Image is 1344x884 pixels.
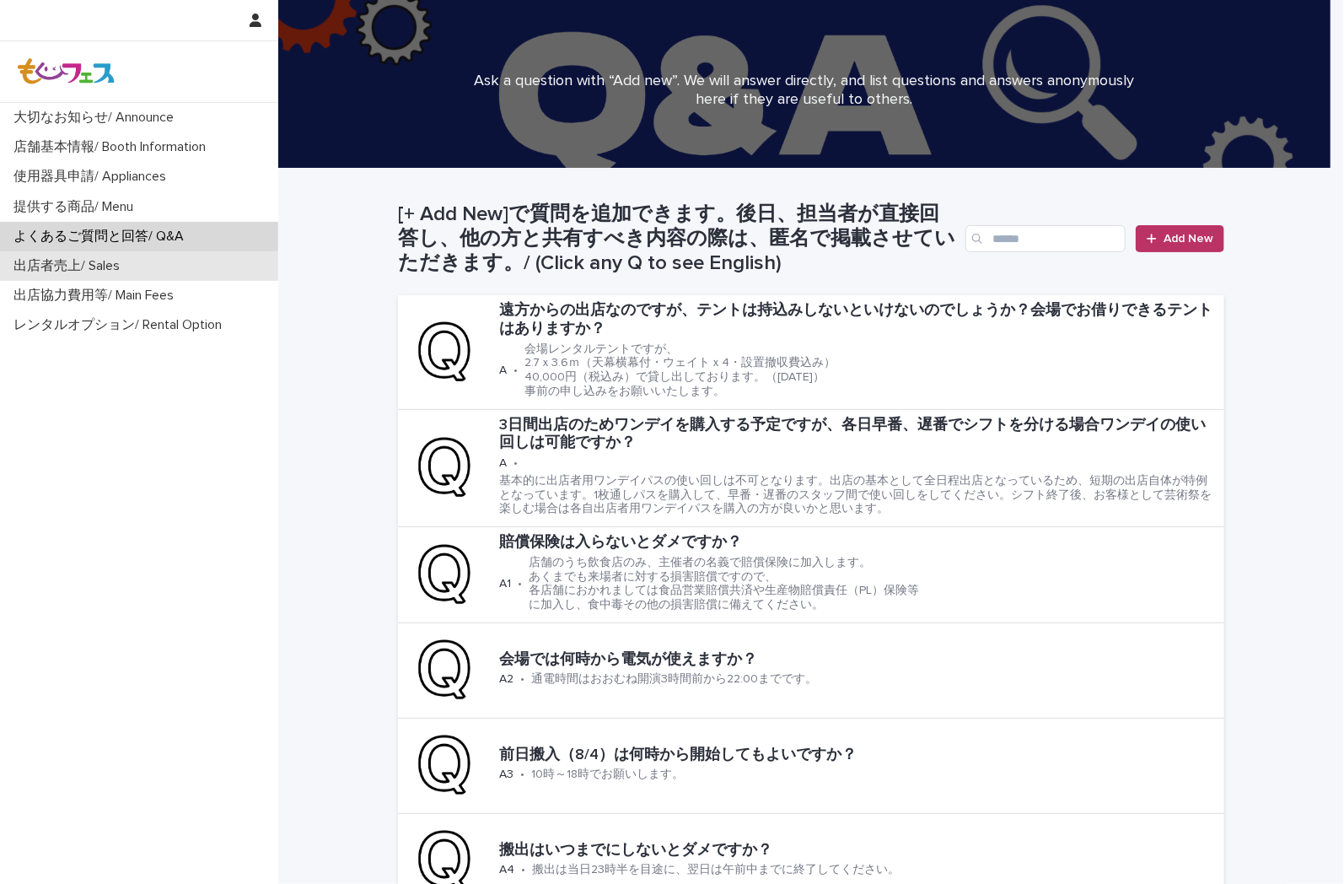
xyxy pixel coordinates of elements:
[520,768,524,782] p: •
[499,302,1218,338] p: 遠方からの出店なのですが、テントは持込みしないといけないのでしょうか？会場でお借りできるテントはありますか？
[398,295,1224,409] a: 遠方からの出店なのですが、テントは持込みしないといけないのでしょうか？会場でお借りできるテントはありますか？A•会場レンタルテントですが、 2.7ｘ3.6ｍ（天幕横幕付・ウェイトｘ4・設置撤収費...
[499,651,1075,670] p: 会場では何時から電気が使えますか？
[531,672,817,687] p: 通電時間はおおむね開演3時間前から22:00までです。
[499,456,507,471] p: A
[398,202,959,275] h1: [+ Add New]で質問を追加できます。後日、担当者が直接回答し、他の方と共有すべき内容の際は、匿名で掲載させていただきます。/ (Click any Q to see English)
[532,863,900,877] p: 搬出は当日23時半を目途に、翌日は午前中までに終了してください。
[499,534,1162,552] p: 賠償保険は入らないとダメですか？
[518,577,522,591] p: •
[499,747,1041,765] p: 前日搬入（8/4）は何時から開始してもよいですか？
[7,199,147,215] p: 提供する商品/ Menu
[13,55,120,89] img: Z8gcrWHQVC4NX3Wf4olx
[467,73,1142,109] p: Ask a question with “Add new”. We will answer directly, and list questions and answers anonymousl...
[499,577,511,591] p: A1
[529,556,919,612] p: 店舗のうち飲食店のみ、主催者の名義で賠償保険に加入します。 あくまでも来場者に対する損害賠償ですので、 各店舗におかれましては食品営業賠償共済や生産物賠償責任（PL）保険等 に加入し、食中毒その...
[513,456,518,471] p: •
[398,623,1224,719] a: 会場では何時から電気が使えますか？A2•通電時間はおおむね開演3時間前から22:00までです。
[7,139,219,155] p: 店舗基本情報/ Booth Information
[499,672,513,687] p: A2
[499,768,513,782] p: A3
[520,672,524,687] p: •
[524,342,836,399] p: 会場レンタルテントですが、 2.7ｘ3.6ｍ（天幕横幕付・ウェイトｘ4・設置撤収費込み） 40,000円（税込み）で貸し出しております。（[DATE]） 事前の申し込みをお願いいたします。
[7,110,187,126] p: 大切なお知らせ/ Announce
[7,229,197,245] p: よくあるご質問と回答/ Q&A
[398,527,1224,623] a: 賠償保険は入らないとダメですか？A1•店舗のうち飲食店のみ、主催者の名義で賠償保険に加入します。 あくまでも来場者に対する損害賠償ですので、 各店舗におかれましては食品営業賠償共済や生産物賠償責...
[7,169,180,185] p: 使用器具申請/ Appliances
[398,410,1224,527] a: 3日間出店のためワンデイを購入する予定ですが、各日早番、遅番でシフトを分ける場合ワンデイの使い回しは可能ですか？A•基本的に出店者用ワンデイパスの使い回しは不可となります。出店の基本として全日程...
[499,863,514,877] p: A4
[1136,225,1224,252] a: Add New
[398,719,1224,814] a: 前日搬入（8/4）は何時から開始してもよいですか？A3•10時～18時でお願いします。
[499,842,1173,860] p: 搬出はいつまでにしないとダメですか？
[965,225,1126,252] input: Search
[499,364,507,378] p: A
[513,364,518,378] p: •
[499,474,1218,516] p: 基本的に出店者用ワンデイパスの使い回しは不可となります。出店の基本として全日程出店となっているため、短期の出店自体が特例となっています。1枚通しパスを購入して、早番・遅番のスタッフ間で使い回しを...
[7,317,235,333] p: レンタルオプション/ Rental Option
[7,258,133,274] p: 出店者売上/ Sales
[499,417,1218,453] p: 3日間出店のためワンデイを購入する予定ですが、各日早番、遅番でシフトを分ける場合ワンデイの使い回しは可能ですか？
[521,863,525,877] p: •
[7,288,187,304] p: 出店協力費用等/ Main Fees
[1164,233,1213,245] span: Add New
[531,768,684,782] p: 10時～18時でお願いします。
